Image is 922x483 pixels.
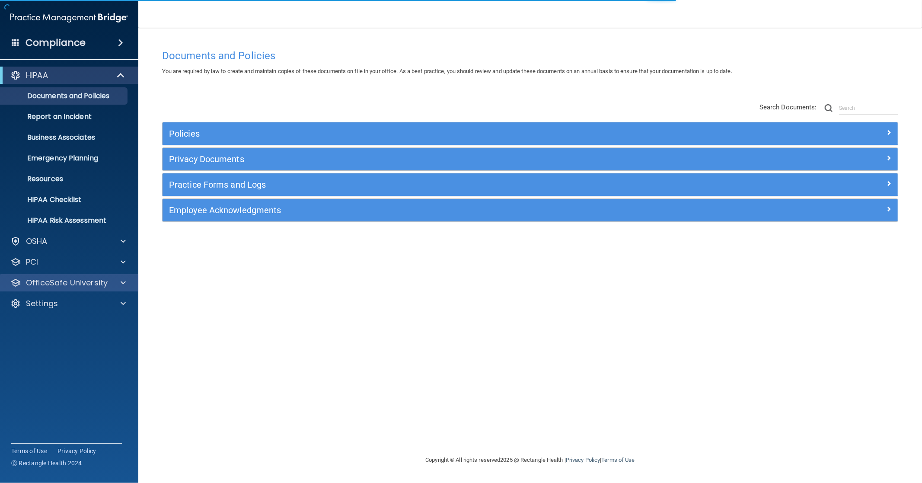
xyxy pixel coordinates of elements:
[10,236,126,246] a: OSHA
[26,278,108,288] p: OfficeSafe University
[11,459,82,467] span: Ⓒ Rectangle Health 2024
[825,104,833,112] img: ic-search.3b580494.png
[169,152,891,166] a: Privacy Documents
[6,154,124,163] p: Emergency Planning
[169,178,891,192] a: Practice Forms and Logs
[6,133,124,142] p: Business Associates
[10,298,126,309] a: Settings
[839,102,898,115] input: Search
[6,92,124,100] p: Documents and Policies
[169,127,891,141] a: Policies
[26,298,58,309] p: Settings
[169,205,708,215] h5: Employee Acknowledgments
[759,103,817,111] span: Search Documents:
[10,9,128,26] img: PMB logo
[26,70,48,80] p: HIPAA
[162,50,898,61] h4: Documents and Policies
[57,447,96,455] a: Privacy Policy
[566,457,600,463] a: Privacy Policy
[169,129,708,138] h5: Policies
[6,112,124,121] p: Report an Incident
[26,257,38,267] p: PCI
[169,180,708,189] h5: Practice Forms and Logs
[10,257,126,267] a: PCI
[10,70,125,80] a: HIPAA
[26,236,48,246] p: OSHA
[10,278,126,288] a: OfficeSafe University
[6,216,124,225] p: HIPAA Risk Assessment
[6,195,124,204] p: HIPAA Checklist
[169,203,891,217] a: Employee Acknowledgments
[26,37,86,49] h4: Compliance
[373,446,688,474] div: Copyright © All rights reserved 2025 @ Rectangle Health | |
[162,68,732,74] span: You are required by law to create and maintain copies of these documents on file in your office. ...
[6,175,124,183] p: Resources
[169,154,708,164] h5: Privacy Documents
[11,447,47,455] a: Terms of Use
[601,457,635,463] a: Terms of Use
